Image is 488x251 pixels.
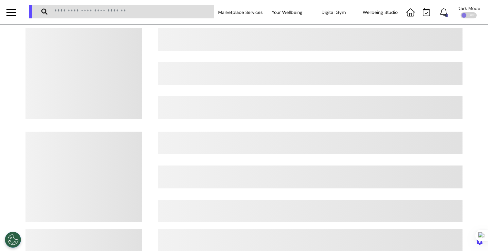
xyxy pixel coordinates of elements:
div: Wellbeing Studio [357,3,403,21]
button: Open Preferences [5,232,21,248]
div: Your Wellbeing [264,3,310,21]
div: Digital Gym [310,3,357,21]
div: OFF [461,12,477,18]
div: Marketplace Services [217,3,264,21]
div: Dark Mode [457,6,480,11]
